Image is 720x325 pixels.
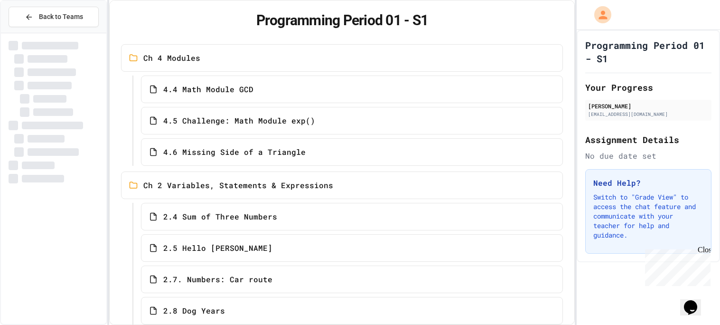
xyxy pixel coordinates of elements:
[163,84,253,95] span: 4.4 Math Module GCD
[588,102,709,110] div: [PERSON_NAME]
[585,81,711,94] h2: Your Progress
[641,246,711,286] iframe: chat widget
[588,111,709,118] div: [EMAIL_ADDRESS][DOMAIN_NAME]
[143,180,333,191] span: Ch 2 Variables, Statements & Expressions
[121,12,563,29] h1: Programming Period 01 - S1
[680,287,711,315] iframe: chat widget
[141,76,563,103] a: 4.4 Math Module GCD
[584,4,614,26] div: My Account
[163,211,277,222] span: 2.4 Sum of Three Numbers
[163,115,315,126] span: 4.5 Challenge: Math Module exp()
[141,107,563,134] a: 4.5 Challenge: Math Module exp()
[163,274,272,285] span: 2.7. Numbers: Car route
[163,242,272,254] span: 2.5 Hello [PERSON_NAME]
[9,7,99,27] button: Back to Teams
[163,305,225,316] span: 2.8 Dog Years
[585,133,711,146] h2: Assignment Details
[141,138,563,166] a: 4.6 Missing Side of a Triangle
[4,4,65,60] div: Chat with us now!Close
[593,192,703,240] p: Switch to "Grade View" to access the chat feature and communicate with your teacher for help and ...
[585,38,711,65] h1: Programming Period 01 - S1
[39,12,83,22] span: Back to Teams
[141,203,563,230] a: 2.4 Sum of Three Numbers
[141,297,563,325] a: 2.8 Dog Years
[593,177,703,189] h3: Need Help?
[143,52,200,64] span: Ch 4 Modules
[163,146,306,158] span: 4.6 Missing Side of a Triangle
[141,266,563,293] a: 2.7. Numbers: Car route
[585,150,711,162] div: No due date set
[141,234,563,262] a: 2.5 Hello [PERSON_NAME]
